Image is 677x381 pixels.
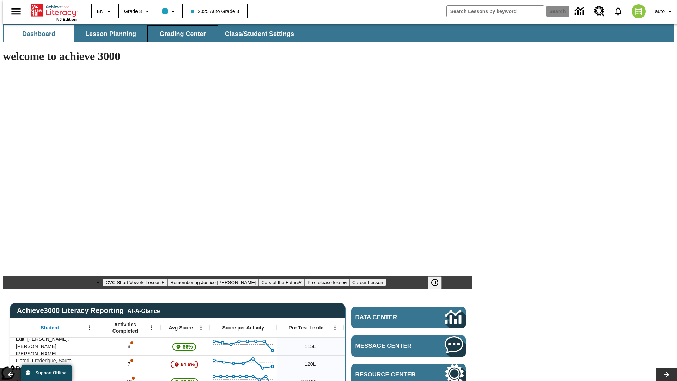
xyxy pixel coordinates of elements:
[355,314,421,321] span: Data Center
[121,5,154,18] button: Grade: Grade 3, Select a grade
[632,4,646,18] img: avatar image
[656,368,677,381] button: Lesson carousel, Next
[650,5,677,18] button: Profile/Settings
[17,307,160,315] span: Achieve3000 Literacy Reporting
[609,2,627,20] a: Notifications
[160,355,210,373] div: , 64.6%, Attention! This student's Average First Try Score of 64.6% is below 65%, Gated. Frederiq...
[355,343,424,350] span: Message Center
[127,343,132,350] p: 8
[571,2,590,21] a: Data Center
[3,50,472,63] h1: welcome to achieve 3000
[124,8,142,15] span: Grade 3
[16,335,94,358] span: Edit. [PERSON_NAME], [PERSON_NAME]. [PERSON_NAME]
[169,325,193,331] span: Avg Score
[653,8,665,15] span: Tauto
[16,357,94,372] span: Gated. Frederique, Sauto. Frederique
[159,30,206,38] span: Grading Center
[196,322,206,333] button: Open Menu
[355,371,424,378] span: Resource Center
[351,307,466,328] a: Data Center
[305,279,349,286] button: Slide 4 Pre-release lesson
[160,338,210,355] div: , 86%, This student's Average First Try Score 86% is above 75%, Edit. Cody, Sauto. Cody
[31,3,77,17] a: Home
[98,355,160,373] div: 7, One or more Activity scores may be invalid., Gated. Frederique, Sauto. Frederique
[41,325,59,331] span: Student
[3,25,300,42] div: SubNavbar
[31,2,77,22] div: Home
[6,1,26,22] button: Open side menu
[127,361,132,368] p: 7
[167,279,258,286] button: Slide 2 Remembering Justice O'Connor
[98,338,160,355] div: 8, One or more Activity scores may be invalid., Edit. Cody, Sauto. Cody
[21,365,72,381] button: Support Offline
[590,2,609,21] a: Resource Center, Will open in new tab
[627,2,650,20] button: Select a new avatar
[289,325,324,331] span: Pre-Test Lexile
[159,5,180,18] button: Class color is light blue. Change class color
[103,279,167,286] button: Slide 1 CVC Short Vowels Lesson 2
[330,322,340,333] button: Open Menu
[191,8,239,15] span: 2025 Auto Grade 3
[447,6,544,17] input: search field
[36,370,66,375] span: Support Offline
[3,24,674,42] div: SubNavbar
[56,17,77,22] span: NJ Edition
[102,321,148,334] span: Activities Completed
[94,5,116,18] button: Language: EN, Select a language
[305,343,316,350] span: 115 Lexile, Edit. Cody, Sauto. Cody
[4,25,74,42] button: Dashboard
[97,8,104,15] span: EN
[428,276,442,289] button: Pause
[222,325,264,331] span: Score per Activity
[349,279,386,286] button: Slide 5 Career Lesson
[305,361,316,368] span: 120 Lexile, Gated. Frederique, Sauto. Frederique
[225,30,294,38] span: Class/Student Settings
[178,358,198,371] span: 64.6%
[75,25,146,42] button: Lesson Planning
[22,30,55,38] span: Dashboard
[428,276,449,289] div: Pause
[127,307,160,314] div: At-A-Glance
[258,279,305,286] button: Slide 3 Cars of the Future?
[180,340,195,353] span: 86%
[84,322,94,333] button: Open Menu
[219,25,300,42] button: Class/Student Settings
[146,322,157,333] button: Open Menu
[147,25,218,42] button: Grading Center
[351,335,466,357] a: Message Center
[85,30,136,38] span: Lesson Planning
